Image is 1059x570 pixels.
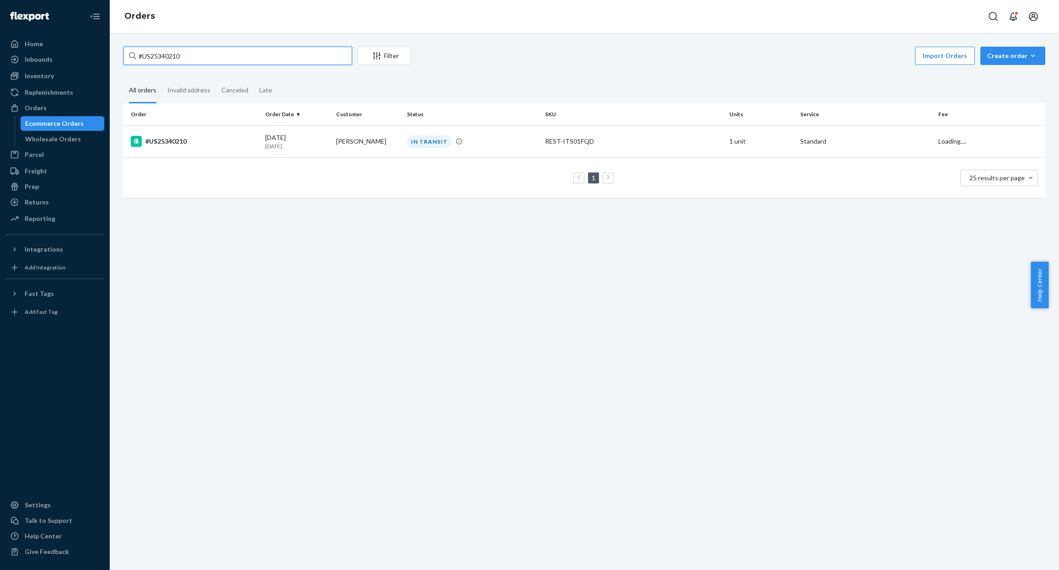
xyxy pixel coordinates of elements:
[358,47,411,65] button: Filter
[25,103,47,113] div: Orders
[915,47,975,65] button: Import Orders
[403,103,541,125] th: Status
[221,78,248,102] div: Canceled
[25,39,43,48] div: Home
[21,116,105,131] a: Ecommerce Orders
[5,164,104,178] a: Freight
[262,103,332,125] th: Order Date
[25,198,49,207] div: Returns
[25,500,51,510] div: Settings
[5,85,104,100] a: Replenishments
[5,286,104,301] button: Fast Tags
[129,78,156,103] div: All orders
[25,88,73,97] div: Replenishments
[5,101,104,115] a: Orders
[21,132,105,146] a: Wholesale Orders
[5,179,104,194] a: Prep
[25,150,44,159] div: Parcel
[987,51,1038,60] div: Create order
[5,211,104,226] a: Reporting
[5,69,104,83] a: Inventory
[332,125,403,157] td: [PERSON_NAME]
[5,37,104,51] a: Home
[25,245,63,254] div: Integrations
[541,103,726,125] th: SKU
[726,125,797,157] td: 1 unit
[545,137,722,146] div: REST-ITS01FQD
[167,78,210,102] div: Invalid address
[1031,262,1048,308] button: Help Center
[5,52,104,67] a: Inbounds
[590,174,597,182] a: Page 1 is your current page
[5,529,104,543] a: Help Center
[86,7,104,26] button: Close Navigation
[25,167,47,176] div: Freight
[123,103,262,125] th: Order
[25,119,84,128] div: Ecommerce Orders
[5,147,104,162] a: Parcel
[797,103,935,125] th: Service
[5,260,104,275] a: Add Integration
[259,78,272,102] div: Late
[25,532,62,541] div: Help Center
[935,125,1045,157] td: Loading....
[117,3,162,30] ol: breadcrumbs
[123,47,352,65] input: Search orders
[25,289,54,298] div: Fast Tags
[124,11,155,21] a: Orders
[726,103,797,125] th: Units
[800,137,931,146] p: Standard
[265,133,329,150] div: [DATE]
[5,195,104,210] a: Returns
[25,182,39,191] div: Prep
[5,513,104,528] a: Talk to Support
[407,135,452,148] div: IN TRANSIT
[25,134,81,144] div: Wholesale Orders
[358,51,410,60] div: Filter
[1004,7,1022,26] button: Open notifications
[25,214,55,223] div: Reporting
[5,544,104,559] button: Give Feedback
[265,142,329,150] p: [DATE]
[969,174,1025,182] span: 25 results per page
[25,263,65,271] div: Add Integration
[5,242,104,257] button: Integrations
[25,547,69,556] div: Give Feedback
[25,516,72,525] div: Talk to Support
[984,7,1002,26] button: Open Search Box
[5,498,104,512] a: Settings
[935,103,1045,125] th: Fee
[25,55,53,64] div: Inbounds
[5,305,104,319] a: Add Fast Tag
[25,308,58,316] div: Add Fast Tag
[131,136,258,147] div: #US25340210
[980,47,1045,65] button: Create order
[336,110,400,118] div: Customer
[25,71,54,81] div: Inventory
[10,12,49,21] img: Flexport logo
[1024,7,1043,26] button: Open account menu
